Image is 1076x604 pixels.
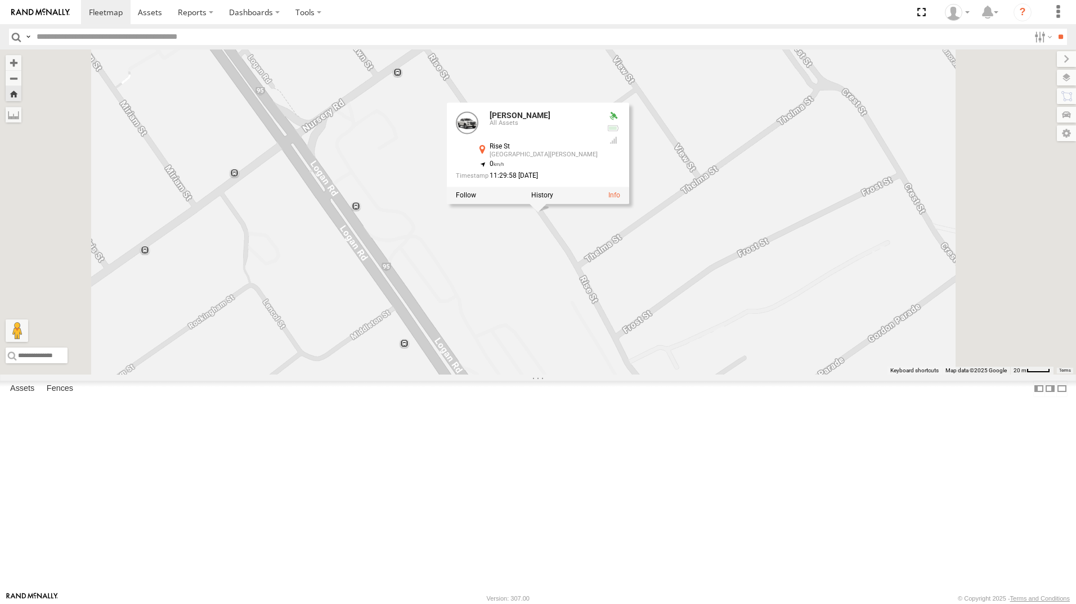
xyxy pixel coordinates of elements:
[490,160,505,168] span: 0
[1030,29,1054,45] label: Search Filter Options
[607,112,620,121] div: Valid GPS Fix
[41,381,79,396] label: Fences
[1033,381,1044,397] label: Dock Summary Table to the Left
[490,152,598,159] div: [GEOGRAPHIC_DATA][PERSON_NAME]
[6,55,21,70] button: Zoom in
[1014,367,1026,373] span: 20 m
[608,191,620,199] a: View Asset Details
[6,593,58,604] a: Visit our Website
[958,595,1070,602] div: © Copyright 2025 -
[6,107,21,123] label: Measure
[11,8,70,16] img: rand-logo.svg
[941,4,974,21] div: Marco DiBenedetto
[490,111,550,120] a: [PERSON_NAME]
[490,120,598,127] div: All Assets
[487,595,530,602] div: Version: 307.00
[6,319,28,342] button: Drag Pegman onto the map to open Street View
[1059,368,1071,373] a: Terms (opens in new tab)
[531,191,553,199] label: View Asset History
[607,136,620,145] div: GSM Signal = 4
[1014,3,1032,21] i: ?
[1057,125,1076,141] label: Map Settings
[6,70,21,86] button: Zoom out
[490,143,598,151] div: Rise St
[607,124,620,133] div: No voltage information received from this device.
[945,367,1007,373] span: Map data ©2025 Google
[24,29,33,45] label: Search Query
[1056,381,1068,397] label: Hide Summary Table
[1010,595,1070,602] a: Terms and Conditions
[890,367,939,375] button: Keyboard shortcuts
[5,381,40,396] label: Assets
[6,86,21,101] button: Zoom Home
[1010,367,1053,375] button: Map Scale: 20 m per 38 pixels
[456,191,476,199] label: Realtime tracking of Asset
[456,173,598,180] div: Date/time of location update
[1044,381,1056,397] label: Dock Summary Table to the Right
[456,112,478,134] a: View Asset Details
